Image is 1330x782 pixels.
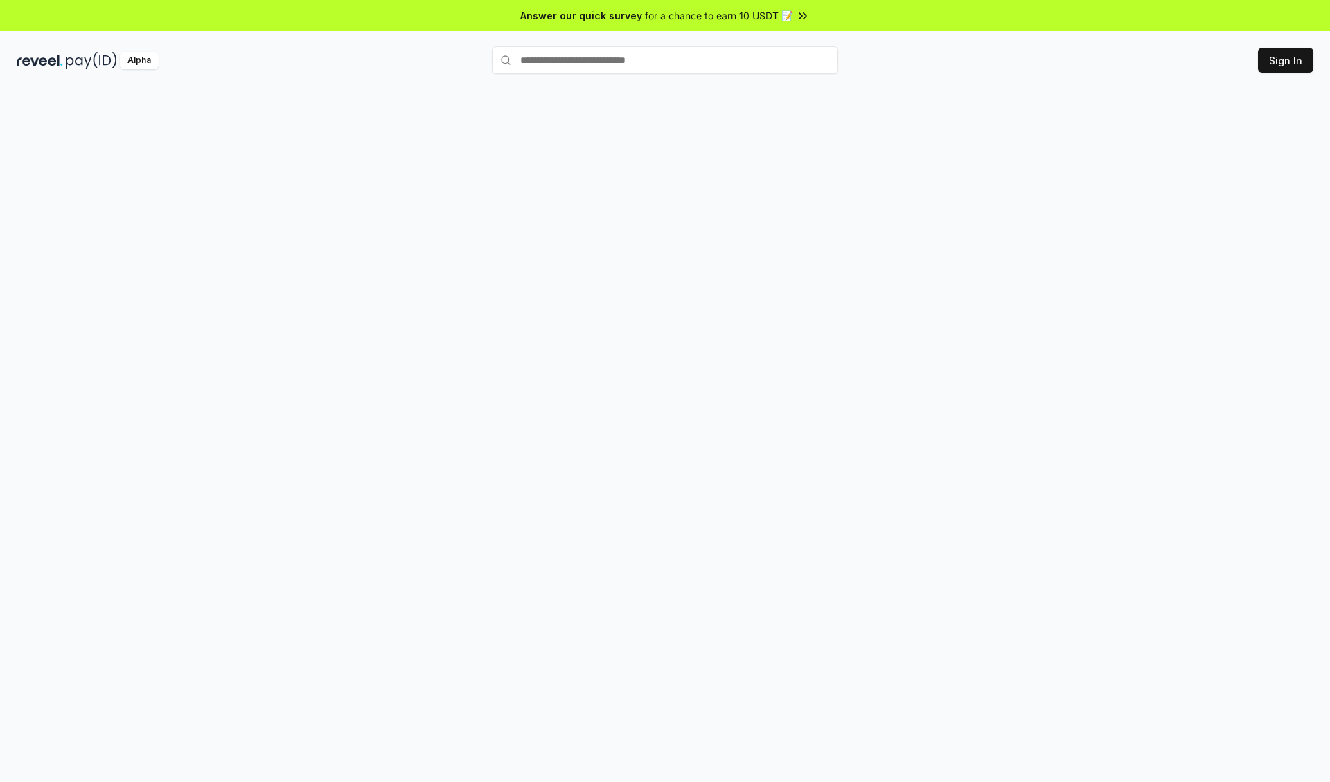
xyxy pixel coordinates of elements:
span: Answer our quick survey [520,8,642,23]
img: pay_id [66,52,117,69]
span: for a chance to earn 10 USDT 📝 [645,8,793,23]
img: reveel_dark [17,52,63,69]
div: Alpha [120,52,159,69]
button: Sign In [1258,48,1313,73]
